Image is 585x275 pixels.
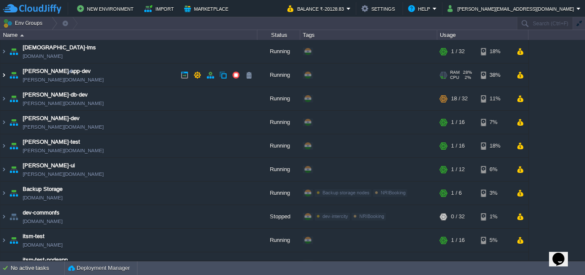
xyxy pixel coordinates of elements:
[8,229,20,252] img: AMDAwAAAACH5BAEAAAAALAAAAAABAAEAAAICRAEAOw==
[11,261,64,275] div: No active tasks
[549,241,576,266] iframe: chat widget
[481,111,509,134] div: 7%
[322,214,348,219] span: dev-intercity
[451,134,465,157] div: 1 / 16
[8,181,20,205] img: AMDAwAAAACH5BAEAAAAALAAAAAABAAEAAAICRAEAOw==
[23,146,104,155] a: [PERSON_NAME][DOMAIN_NAME]
[144,3,176,14] button: Import
[451,205,465,228] div: 0 / 32
[8,158,20,181] img: AMDAwAAAACH5BAEAAAAALAAAAAABAAEAAAICRAEAOw==
[481,205,509,228] div: 1%
[8,205,20,228] img: AMDAwAAAACH5BAEAAAAALAAAAAABAAEAAAICRAEAOw==
[23,52,63,60] a: [DOMAIN_NAME]
[481,40,509,63] div: 18%
[451,87,468,110] div: 18 / 32
[257,205,300,228] div: Stopped
[481,181,509,205] div: 3%
[257,158,300,181] div: Running
[8,111,20,134] img: AMDAwAAAACH5BAEAAAAALAAAAAABAAEAAAICRAEAOw==
[450,75,459,80] span: CPU
[8,63,20,87] img: AMDAwAAAACH5BAEAAAAALAAAAAABAAEAAAICRAEAOw==
[257,87,300,110] div: Running
[481,87,509,110] div: 11%
[451,40,465,63] div: 1 / 32
[23,138,80,146] a: [PERSON_NAME]-test
[301,30,437,40] div: Tags
[0,134,7,157] img: AMDAwAAAACH5BAEAAAAALAAAAAABAAEAAAICRAEAOw==
[451,111,465,134] div: 1 / 16
[0,229,7,252] img: AMDAwAAAACH5BAEAAAAALAAAAAABAAEAAAICRAEAOw==
[23,209,60,217] a: dev-commonfs
[481,134,509,157] div: 18%
[287,3,346,14] button: Balance ₹-20128.83
[184,3,231,14] button: Marketplace
[23,256,68,264] a: itsm-test-nodeapp
[23,241,63,249] a: [DOMAIN_NAME]
[257,63,300,87] div: Running
[8,134,20,157] img: AMDAwAAAACH5BAEAAAAALAAAAAABAAEAAAICRAEAOw==
[68,264,130,272] button: Deployment Manager
[481,158,509,181] div: 6%
[0,87,7,110] img: AMDAwAAAACH5BAEAAAAALAAAAAABAAEAAAICRAEAOw==
[381,190,406,195] span: NRIBooking
[451,229,465,252] div: 1 / 16
[257,229,300,252] div: Running
[257,181,300,205] div: Running
[23,43,96,52] a: [DEMOGRAPHIC_DATA]-lms
[8,40,20,63] img: AMDAwAAAACH5BAEAAAAALAAAAAABAAEAAAICRAEAOw==
[23,91,88,99] a: [PERSON_NAME]-db-dev
[23,76,104,84] a: [PERSON_NAME][DOMAIN_NAME]
[3,3,61,14] img: CloudJiffy
[408,3,433,14] button: Help
[361,3,397,14] button: Settings
[23,123,104,131] a: [PERSON_NAME][DOMAIN_NAME]
[0,205,7,228] img: AMDAwAAAACH5BAEAAAAALAAAAAABAAEAAAICRAEAOw==
[258,30,300,40] div: Status
[23,185,63,193] a: Backup Storage
[438,30,528,40] div: Usage
[451,181,462,205] div: 1 / 6
[451,158,465,181] div: 1 / 12
[8,87,20,110] img: AMDAwAAAACH5BAEAAAAALAAAAAABAAEAAAICRAEAOw==
[448,3,576,14] button: [PERSON_NAME][EMAIL_ADDRESS][DOMAIN_NAME]
[257,40,300,63] div: Running
[23,99,104,108] span: [PERSON_NAME][DOMAIN_NAME]
[77,3,136,14] button: New Environment
[463,70,472,75] span: 28%
[359,214,384,219] span: NRIBooking
[23,193,63,202] span: [DOMAIN_NAME]
[481,229,509,252] div: 5%
[257,111,300,134] div: Running
[0,181,7,205] img: AMDAwAAAACH5BAEAAAAALAAAAAABAAEAAAICRAEAOw==
[3,17,45,29] button: Env Groups
[23,114,80,123] a: [PERSON_NAME]-dev
[463,75,471,80] span: 2%
[23,170,104,178] a: [PERSON_NAME][DOMAIN_NAME]
[23,217,63,226] span: [DOMAIN_NAME]
[23,232,45,241] a: itsm-test
[0,111,7,134] img: AMDAwAAAACH5BAEAAAAALAAAAAABAAEAAAICRAEAOw==
[23,67,91,76] a: [PERSON_NAME]-app-dev
[257,134,300,157] div: Running
[322,190,370,195] span: Backup storage nodes
[450,70,460,75] span: RAM
[20,34,24,36] img: AMDAwAAAACH5BAEAAAAALAAAAAABAAEAAAICRAEAOw==
[481,63,509,87] div: 38%
[23,161,75,170] a: [PERSON_NAME]-ui
[0,63,7,87] img: AMDAwAAAACH5BAEAAAAALAAAAAABAAEAAAICRAEAOw==
[0,158,7,181] img: AMDAwAAAACH5BAEAAAAALAAAAAABAAEAAAICRAEAOw==
[0,40,7,63] img: AMDAwAAAACH5BAEAAAAALAAAAAABAAEAAAICRAEAOw==
[1,30,257,40] div: Name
